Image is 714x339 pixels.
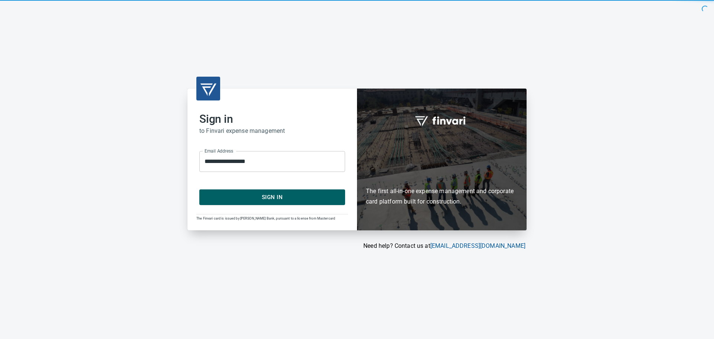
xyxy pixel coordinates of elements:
div: Finvari [357,89,527,230]
span: The Finvari card is issued by [PERSON_NAME] Bank, pursuant to a license from Mastercard [196,217,335,220]
h6: The first all-in-one expense management and corporate card platform built for construction. [366,143,518,207]
button: Sign In [199,189,345,205]
img: transparent_logo.png [199,80,217,97]
a: [EMAIL_ADDRESS][DOMAIN_NAME] [430,242,525,249]
img: fullword_logo_white.png [414,112,470,129]
span: Sign In [208,192,337,202]
h2: Sign in [199,112,345,126]
h6: to Finvari expense management [199,126,345,136]
p: Need help? Contact us at [187,242,525,250]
